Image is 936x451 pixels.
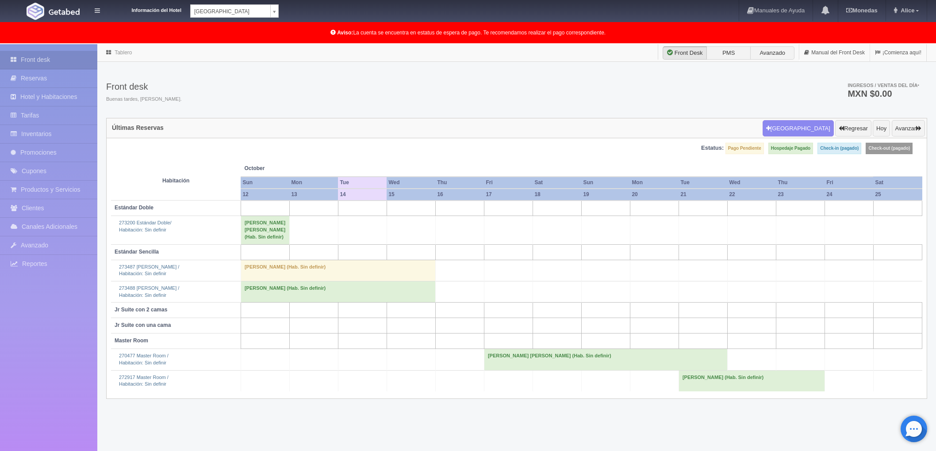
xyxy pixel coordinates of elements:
b: Estándar Sencilla [115,249,159,255]
button: [GEOGRAPHIC_DATA] [763,120,834,137]
a: Tablero [115,49,132,56]
dt: Información del Hotel [111,4,181,14]
th: 24 [825,189,873,201]
th: 15 [387,189,435,201]
th: 19 [581,189,630,201]
label: Check-in (pagado) [817,143,861,154]
th: Mon [630,177,679,189]
th: Sun [581,177,630,189]
span: Buenas tardes, [PERSON_NAME]. [106,96,182,103]
label: Front Desk [663,46,707,60]
a: 270477 Master Room /Habitación: Sin definir [119,353,169,365]
label: Pago Pendiente [725,143,764,154]
th: Tue [679,177,727,189]
span: [GEOGRAPHIC_DATA] [194,5,267,18]
a: 273487 [PERSON_NAME] /Habitación: Sin definir [119,264,179,277]
label: Check-out (pagado) [866,143,913,154]
label: Estatus: [701,144,724,152]
button: Hoy [873,120,890,137]
td: [PERSON_NAME] [PERSON_NAME] (Hab. Sin definir) [241,216,289,244]
b: Jr Suite con 2 camas [115,307,167,313]
span: October [244,165,334,172]
td: [PERSON_NAME] (Hab. Sin definir) [679,370,825,391]
b: Jr Suite con una cama [115,322,171,328]
th: 25 [873,189,922,201]
th: Mon [289,177,338,189]
h4: Últimas Reservas [112,125,164,131]
th: 20 [630,189,679,201]
th: 21 [679,189,727,201]
a: 273200 Estándar Doble/Habitación: Sin definir [119,220,172,232]
th: Tue [338,177,387,189]
th: Fri [484,177,533,189]
th: Sat [533,177,581,189]
th: 17 [484,189,533,201]
th: 14 [338,189,387,201]
a: 273488 [PERSON_NAME] /Habitación: Sin definir [119,285,179,298]
button: Avanzar [892,120,925,137]
a: ¡Comienza aquí! [870,44,926,61]
th: Wed [387,177,435,189]
label: PMS [706,46,751,60]
td: [PERSON_NAME] (Hab. Sin definir) [241,260,435,281]
label: Hospedaje Pagado [768,143,813,154]
th: 16 [435,189,484,201]
th: 12 [241,189,289,201]
span: Ingresos / Ventas del día [848,83,919,88]
a: 272917 Master Room /Habitación: Sin definir [119,375,169,387]
a: Manual del Front Desk [799,44,870,61]
label: Avanzado [750,46,794,60]
th: Sat [873,177,922,189]
th: Wed [727,177,776,189]
th: Thu [776,177,825,189]
th: 23 [776,189,825,201]
a: [GEOGRAPHIC_DATA] [190,4,279,18]
b: Aviso: [337,30,353,36]
th: Sun [241,177,289,189]
th: 13 [289,189,338,201]
span: Alice [898,7,914,14]
h3: MXN $0.00 [848,89,919,98]
td: [PERSON_NAME] (Hab. Sin definir) [241,281,435,302]
b: Monedas [846,7,877,14]
img: Getabed [49,8,80,15]
td: [PERSON_NAME] [PERSON_NAME] (Hab. Sin definir) [484,349,727,370]
b: Master Room [115,337,148,344]
strong: Habitación [162,178,189,184]
img: Getabed [27,3,44,20]
b: Estándar Doble [115,205,153,211]
button: Regresar [835,120,871,137]
th: 22 [727,189,776,201]
th: 18 [533,189,581,201]
h3: Front desk [106,82,182,91]
th: Thu [435,177,484,189]
th: Fri [825,177,873,189]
